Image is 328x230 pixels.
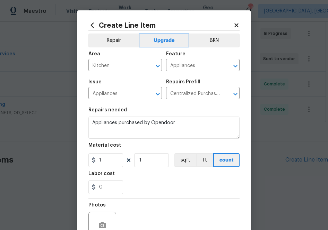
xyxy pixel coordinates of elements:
button: count [213,153,240,167]
button: Repair [88,34,139,47]
h5: Repairs Prefill [166,80,200,84]
button: Upgrade [139,34,190,47]
h5: Photos [88,203,106,208]
textarea: Appliances purchased by Opendoor [88,117,240,139]
h5: Repairs needed [88,108,127,112]
button: Open [153,61,163,71]
button: ft [196,153,213,167]
button: Open [231,61,240,71]
button: Open [153,89,163,99]
button: sqft [174,153,196,167]
button: BRN [189,34,240,47]
h5: Material cost [88,143,121,148]
h2: Create Line Item [88,21,233,29]
h5: Area [88,52,100,56]
h5: Issue [88,80,102,84]
h5: Feature [166,52,185,56]
button: Open [231,89,240,99]
h5: Labor cost [88,171,115,176]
